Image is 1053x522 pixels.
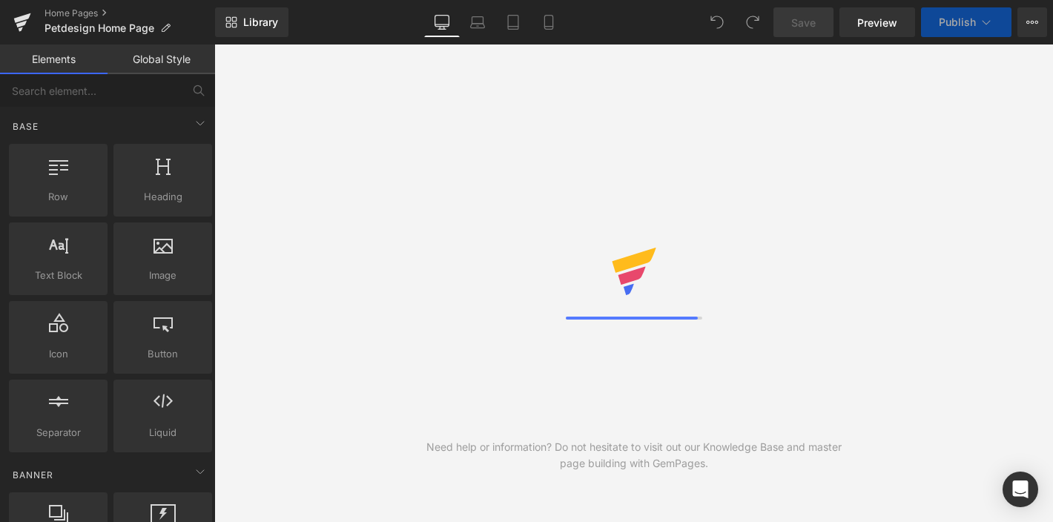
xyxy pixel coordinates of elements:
[921,7,1011,37] button: Publish
[857,15,897,30] span: Preview
[839,7,915,37] a: Preview
[791,15,816,30] span: Save
[44,22,154,34] span: Petdesign Home Page
[460,7,495,37] a: Laptop
[13,268,103,283] span: Text Block
[424,439,844,472] div: Need help or information? Do not hesitate to visit out our Knowledge Base and master page buildin...
[243,16,278,29] span: Library
[939,16,976,28] span: Publish
[118,346,208,362] span: Button
[495,7,531,37] a: Tablet
[11,119,40,133] span: Base
[118,425,208,440] span: Liquid
[702,7,732,37] button: Undo
[13,189,103,205] span: Row
[108,44,215,74] a: Global Style
[215,7,288,37] a: New Library
[118,268,208,283] span: Image
[11,468,55,482] span: Banner
[424,7,460,37] a: Desktop
[44,7,215,19] a: Home Pages
[13,425,103,440] span: Separator
[1003,472,1038,507] div: Open Intercom Messenger
[531,7,567,37] a: Mobile
[13,346,103,362] span: Icon
[118,189,208,205] span: Heading
[738,7,768,37] button: Redo
[1017,7,1047,37] button: More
